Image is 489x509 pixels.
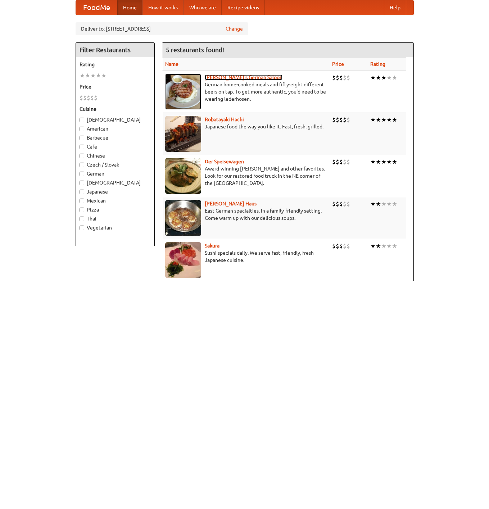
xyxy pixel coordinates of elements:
[80,154,84,158] input: Chinese
[343,200,347,208] li: $
[336,158,339,166] li: $
[392,158,397,166] li: ★
[166,46,224,53] ng-pluralize: 5 restaurants found!
[343,74,347,82] li: $
[165,116,201,152] img: robatayaki.jpg
[370,200,376,208] li: ★
[392,200,397,208] li: ★
[339,158,343,166] li: $
[165,242,201,278] img: sakura.jpg
[80,105,151,113] h5: Cuisine
[332,158,336,166] li: $
[347,74,350,82] li: $
[392,74,397,82] li: ★
[165,158,201,194] img: speisewagen.jpg
[226,25,243,32] a: Change
[205,243,219,249] a: Sakura
[347,200,350,208] li: $
[386,74,392,82] li: ★
[165,249,326,264] p: Sushi specials daily. We serve fast, friendly, fresh Japanese cuisine.
[370,74,376,82] li: ★
[332,242,336,250] li: $
[80,170,151,177] label: German
[381,74,386,82] li: ★
[343,242,347,250] li: $
[205,117,244,122] a: Robatayaki Hachi
[80,61,151,68] h5: Rating
[336,116,339,124] li: $
[80,172,84,176] input: German
[386,242,392,250] li: ★
[80,188,151,195] label: Japanese
[80,143,151,150] label: Cafe
[222,0,265,15] a: Recipe videos
[184,0,222,15] a: Who we are
[336,242,339,250] li: $
[80,116,151,123] label: [DEMOGRAPHIC_DATA]
[80,179,151,186] label: [DEMOGRAPHIC_DATA]
[80,215,151,222] label: Thai
[370,61,385,67] a: Rating
[80,199,84,203] input: Mexican
[376,242,381,250] li: ★
[386,200,392,208] li: ★
[83,94,87,102] li: $
[165,123,326,130] p: Japanese food the way you like it. Fast, fresh, grilled.
[76,43,154,57] h4: Filter Restaurants
[381,200,386,208] li: ★
[381,158,386,166] li: ★
[376,158,381,166] li: ★
[392,116,397,124] li: ★
[117,0,142,15] a: Home
[165,61,178,67] a: Name
[80,163,84,167] input: Czech / Slovak
[80,208,84,212] input: Pizza
[76,22,248,35] div: Deliver to: [STREET_ADDRESS]
[80,134,151,141] label: Barbecue
[80,145,84,149] input: Cafe
[386,158,392,166] li: ★
[205,74,282,80] b: [PERSON_NAME]'s German Saloon
[76,0,117,15] a: FoodMe
[381,242,386,250] li: ★
[165,207,326,222] p: East German specialties, in a family-friendly setting. Come warm up with our delicious soups.
[80,127,84,131] input: American
[205,159,244,164] a: Der Speisewagen
[392,242,397,250] li: ★
[381,116,386,124] li: ★
[347,116,350,124] li: $
[96,72,101,79] li: ★
[332,74,336,82] li: $
[165,81,326,103] p: German home-cooked meals and fifty-eight different beers on tap. To get more authentic, you'd nee...
[80,226,84,230] input: Vegetarian
[80,118,84,122] input: [DEMOGRAPHIC_DATA]
[339,116,343,124] li: $
[370,158,376,166] li: ★
[90,72,96,79] li: ★
[332,116,336,124] li: $
[370,116,376,124] li: ★
[80,125,151,132] label: American
[205,201,257,206] a: [PERSON_NAME] Haus
[94,94,98,102] li: $
[384,0,406,15] a: Help
[165,74,201,110] img: esthers.jpg
[85,72,90,79] li: ★
[370,242,376,250] li: ★
[336,74,339,82] li: $
[80,83,151,90] h5: Price
[80,152,151,159] label: Chinese
[347,158,350,166] li: $
[376,116,381,124] li: ★
[347,242,350,250] li: $
[80,181,84,185] input: [DEMOGRAPHIC_DATA]
[165,165,326,187] p: Award-winning [PERSON_NAME] and other favorites. Look for our restored food truck in the NE corne...
[80,197,151,204] label: Mexican
[80,72,85,79] li: ★
[80,161,151,168] label: Czech / Slovak
[142,0,184,15] a: How it works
